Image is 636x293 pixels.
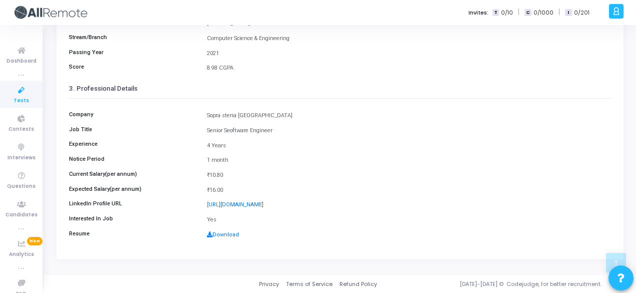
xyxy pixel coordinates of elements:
[518,7,519,18] span: |
[202,35,616,43] div: Computer Science & Engineering
[64,126,202,133] h6: Job Title
[7,154,35,162] span: Interviews
[6,57,36,66] span: Dashboard
[64,156,202,162] h6: Notice Period
[64,230,202,237] h6: Resume
[492,9,499,17] span: T
[7,182,35,191] span: Questions
[202,50,616,58] div: 2021
[202,127,616,135] div: Senior Seoftware Engineer
[377,280,623,288] div: [DATE]-[DATE] © Codejudge, for better recruitment.
[64,171,202,177] h6: Current Salary(per annum)
[64,186,202,192] h6: Expected Salary(per annum)
[8,125,34,134] span: Contests
[574,9,589,17] span: 0/201
[533,9,553,17] span: 0/1000
[286,280,332,288] a: Terms of Service
[207,231,239,238] a: Download
[5,211,37,219] span: Candidates
[12,3,87,23] img: logo
[64,64,202,70] h6: Score
[202,112,616,120] div: Sopra steria [GEOGRAPHIC_DATA]
[259,280,279,288] a: Privacy
[64,34,202,41] h6: Stream/Branch
[202,216,616,224] div: Yes
[64,215,202,222] h6: Interested In Job
[339,280,377,288] a: Refund Policy
[64,111,202,118] h6: Company
[468,9,488,17] label: Invites:
[501,9,513,17] span: 0/10
[64,49,202,56] h6: Passing Year
[202,142,616,150] div: 4 Years
[202,64,616,73] div: 8.98 CGPA
[9,250,34,259] span: Analytics
[202,171,616,180] div: ₹10.80
[558,7,560,18] span: |
[27,237,42,245] span: New
[202,186,616,195] div: ₹16.00
[207,201,263,208] a: [URL][DOMAIN_NAME]
[13,97,29,105] span: Tests
[524,9,531,17] span: C
[64,200,202,207] h6: LinkedIn Profile URL
[202,156,616,165] div: 1 month
[69,85,611,93] h3: 3. Professional Details
[565,9,571,17] span: I
[64,141,202,147] h6: Experience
